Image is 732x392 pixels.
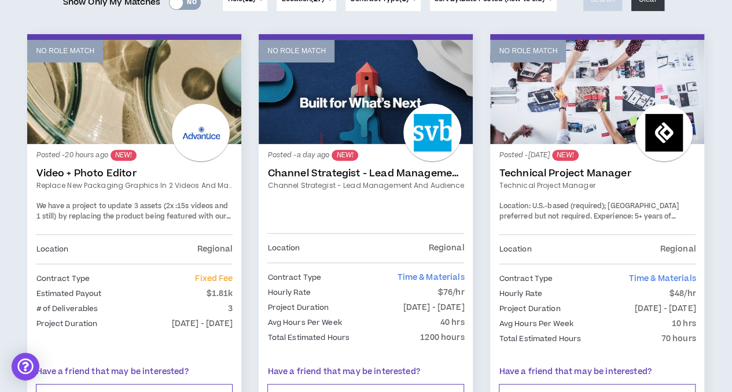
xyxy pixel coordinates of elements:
p: Hourly Rate [499,287,542,300]
a: Channel Strategist - Lead Management and Audience [267,180,464,191]
p: Total Estimated Hours [499,332,581,345]
p: Avg Hours Per Week [267,316,341,329]
p: Contract Type [267,271,321,284]
p: Project Duration [499,302,560,315]
p: Estimated Payout [36,287,101,300]
p: Location [36,243,68,256]
p: Hourly Rate [267,286,310,299]
a: Technical Project Manager [499,168,696,179]
p: 1200 hours [420,331,464,344]
p: 3 [228,302,233,315]
p: [DATE] - [DATE] [403,301,465,314]
p: Have a friend that may be interested? [499,366,696,378]
p: Avg Hours Per Week [499,317,573,330]
p: 10 hrs [672,317,696,330]
p: $1.81k [207,287,233,300]
span: Time & Materials [397,272,464,283]
span: Location: [499,201,530,211]
p: $48/hr [670,287,696,300]
span: We have a project to update 3 assets (2x :15s videos and 1 still) by replacing the product being ... [36,201,230,242]
p: Posted - a day ago [267,150,464,161]
p: Posted - [DATE] [499,150,696,161]
p: Project Duration [36,317,97,330]
span: Time & Materials [628,273,696,284]
p: Regional [428,242,464,254]
p: Total Estimated Hours [267,331,350,344]
sup: NEW! [552,150,578,161]
sup: NEW! [111,150,137,161]
span: Experience: [594,212,633,221]
p: Regional [197,243,233,256]
a: Replace new packaging graphics in 2 videos and make them look real:) [36,180,233,191]
a: Channel Strategist - Lead Management and Audience [267,168,464,179]
a: No Role Match [259,40,473,144]
p: [DATE] - [DATE] [635,302,696,315]
p: 40 hrs [440,316,465,329]
span: U.S.-based (required); [GEOGRAPHIC_DATA] preferred but not required. [499,201,679,221]
p: Location [267,242,300,254]
div: Open Intercom Messenger [12,353,39,380]
p: Contract Type [36,272,90,285]
p: No Role Match [36,46,94,57]
p: No Role Match [267,46,326,57]
p: 70 hours [661,332,696,345]
p: # of Deliverables [36,302,98,315]
a: Technical Project Manager [499,180,696,191]
p: Have a friend that may be interested? [36,366,233,378]
sup: NEW! [332,150,358,161]
p: Posted - 20 hours ago [36,150,233,161]
p: Have a friend that may be interested? [267,366,464,378]
p: Contract Type [499,272,553,285]
p: Location [499,243,531,256]
p: No Role Match [499,46,557,57]
p: Regional [660,243,696,256]
a: Video + Photo Editor [36,168,233,179]
a: No Role Match [490,40,704,144]
span: Fixed Fee [195,273,233,284]
p: [DATE] - [DATE] [172,317,233,330]
p: $76/hr [438,286,465,299]
p: Project Duration [267,301,329,314]
a: No Role Match [27,40,241,144]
